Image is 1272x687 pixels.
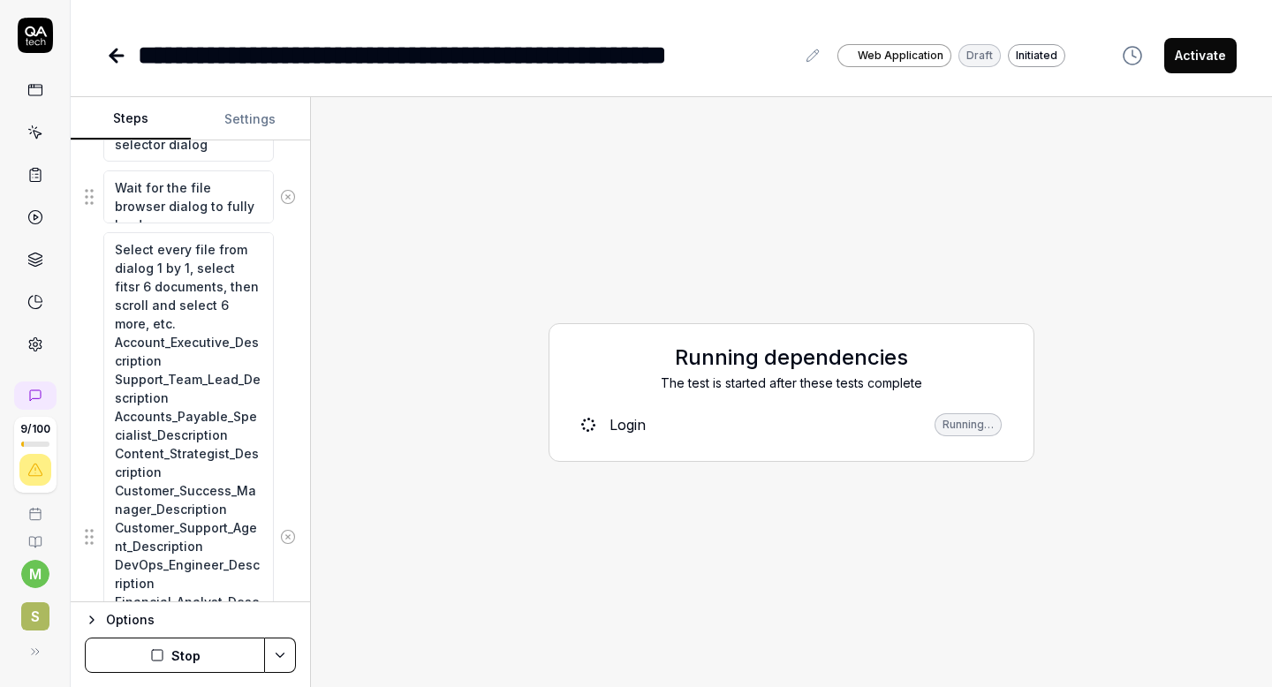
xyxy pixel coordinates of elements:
a: Book a call with us [7,493,63,521]
button: View version history [1111,38,1154,73]
div: The test is started after these tests complete [567,374,1016,392]
span: S [21,602,49,630]
span: Web Application [858,48,943,64]
a: Web Application [837,43,951,67]
button: Remove step [274,519,302,555]
a: LoginRunning… [567,406,1016,443]
button: Options [85,609,296,630]
a: Documentation [7,521,63,549]
a: New conversation [14,381,57,410]
div: Running… [935,413,1002,436]
div: Login [609,414,646,435]
span: 9 / 100 [20,424,50,434]
button: S [7,588,63,634]
div: Suggestions [85,170,296,224]
button: Stop [85,638,265,673]
div: Draft [958,44,1001,67]
button: Settings [191,98,311,140]
div: Initiated [1008,44,1065,67]
button: m [21,560,49,588]
h2: Running dependencies [567,342,1016,374]
button: Remove step [274,179,302,215]
div: Options [106,609,296,630]
button: Steps [71,98,191,140]
button: Activate [1164,38,1237,73]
